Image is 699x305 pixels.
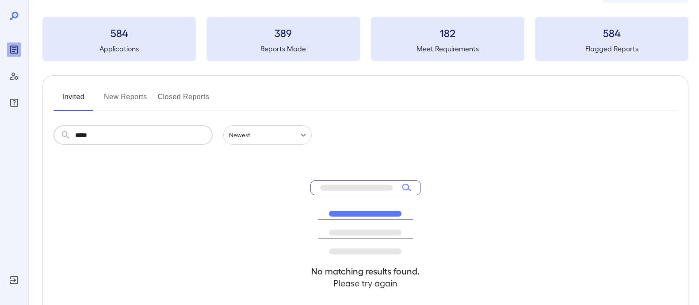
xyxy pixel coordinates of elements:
div: FAQ [7,96,21,110]
h3: 584 [42,26,196,40]
div: Manage Users [7,69,21,83]
h3: 584 [535,26,688,40]
div: Newest [223,125,312,145]
button: Closed Reports [158,90,210,111]
div: Reports [7,42,21,57]
h4: Please try again [310,277,421,289]
h5: Meet Requirements [371,43,524,54]
h4: No matching results found. [310,265,421,277]
button: Invited [53,90,93,111]
h3: 182 [371,26,524,40]
h3: 389 [206,26,360,40]
button: New Reports [104,90,147,111]
h5: Reports Made [206,43,360,54]
div: Log Out [7,273,21,287]
h5: Flagged Reports [535,43,688,54]
summary: 584Applications389Reports Made182Meet Requirements584Flagged Reports [42,17,688,61]
h5: Applications [42,43,196,54]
